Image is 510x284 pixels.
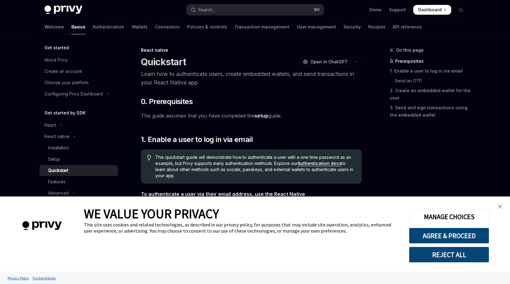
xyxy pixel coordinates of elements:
[48,167,68,174] div: Quickstart
[44,109,86,117] h5: Get started by SDK
[297,20,336,34] a: User management
[44,68,82,75] div: Create an account
[48,189,69,197] div: Advanced
[409,247,489,263] button: REJECT ALL
[44,121,56,129] div: React
[155,154,355,179] span: This quickstart guide will demonstrate how to authenticate a user with a one time password as an ...
[141,97,193,106] span: 0. Prerequisites
[40,165,118,176] a: Quickstart
[40,142,118,153] a: Installation
[40,154,118,165] a: Setup
[494,200,506,213] a: close banner
[456,5,466,15] button: Toggle dark mode
[147,155,151,160] svg: Tip
[389,7,406,13] a: Support
[44,79,89,86] div: Choose your platform
[298,161,342,166] a: Authentication docs
[44,6,82,14] img: dark logo
[393,20,422,34] a: API reference
[368,20,385,34] a: Recipes
[141,111,362,120] span: This guide assumes that you have completed the guide.
[84,206,219,222] span: WE VALUE YOUR PRIVACY
[141,47,362,53] div: React native
[390,86,471,103] a: 2. Create an embedded wallet for the user
[40,88,118,99] button: Toggle Configuring Privy Dashboard section
[299,57,351,67] button: Open in ChatGPT
[40,176,118,187] a: Features
[132,20,148,34] a: Wallets
[40,131,118,142] button: Toggle React native section
[40,66,118,77] a: Create an account
[40,120,118,131] button: Toggle React section
[187,4,324,15] button: Open search
[141,70,362,87] p: Learn how to authenticate users, create embedded wallets, and send transactions in your React Nat...
[409,228,489,244] button: AGREE & PROCEED
[31,273,57,283] a: Tracker Details
[40,188,118,199] button: Toggle Advanced section
[255,113,268,119] a: setup
[40,77,118,88] a: Choose your platform
[155,20,180,34] a: Connectors
[141,191,305,206] strong: To authenticate a user via their email address, use the React Native SDK’s hook.
[141,135,253,144] span: 1. Enable a user to log in via email
[48,144,69,151] div: Installation
[390,56,471,66] a: 0. Prerequisites
[9,212,75,239] img: company logo
[84,222,400,234] div: This site uses cookies and related technologies, as described in our privacy policy, for purposes...
[44,56,68,64] div: About Privy
[187,20,227,34] a: Policies & controls
[390,66,471,76] a: 1. Enable a user to log in via email
[369,7,382,13] a: Demo
[498,204,502,209] img: close banner
[44,20,64,34] a: Welcome
[6,273,31,283] a: Privacy Policy
[71,20,85,34] a: Basics
[198,6,215,13] div: Search...
[418,7,442,13] span: Dashboard
[390,103,471,120] a: 3. Send and sign transactions using the embedded wallet
[44,90,103,98] div: Configuring Privy Dashboard
[93,20,124,34] a: Authentication
[40,54,118,65] a: About Privy
[44,133,70,140] div: React native
[48,155,60,163] div: Setup
[396,47,424,54] span: On this page
[409,209,489,225] button: MANAGE CHOICES
[234,20,289,34] a: Transaction management
[141,56,186,67] h1: Quickstart
[413,5,451,15] a: Dashboard
[390,76,471,86] a: Send an OTP
[310,59,348,65] span: Open in ChatGPT
[44,44,69,51] h5: Get started
[48,178,66,185] div: Features
[343,20,361,34] a: Security
[314,7,320,12] span: ⌘ K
